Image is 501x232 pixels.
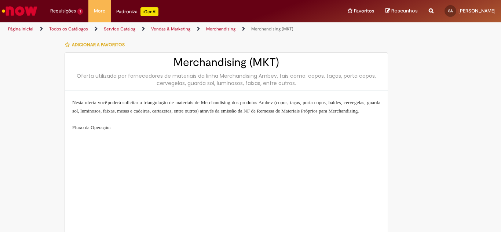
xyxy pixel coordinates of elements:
[391,7,418,14] span: Rascunhos
[65,37,129,52] button: Adicionar a Favoritos
[72,56,380,69] h2: Merchandising (MKT)
[72,72,380,87] div: Oferta utilizada por fornecedores de materiais da linha Merchandising Ambev, tais como: copos, ta...
[8,26,33,32] a: Página inicial
[458,8,495,14] span: [PERSON_NAME]
[77,8,83,15] span: 1
[6,22,329,36] ul: Trilhas de página
[50,7,76,15] span: Requisições
[354,7,374,15] span: Favoritos
[140,7,158,16] p: +GenAi
[448,8,453,13] span: SA
[49,26,88,32] a: Todos os Catálogos
[116,7,158,16] div: Padroniza
[104,26,135,32] a: Service Catalog
[151,26,190,32] a: Vendas & Marketing
[94,7,105,15] span: More
[72,125,111,130] span: Fluxo da Operação:
[72,100,380,114] span: Nesta oferta você poderá solicitar a triangulação de materiais de Merchandising dos produtos Ambe...
[385,8,418,15] a: Rascunhos
[1,4,39,18] img: ServiceNow
[206,26,235,32] a: Merchandising
[251,26,293,32] a: Merchandising (MKT)
[72,42,125,48] span: Adicionar a Favoritos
